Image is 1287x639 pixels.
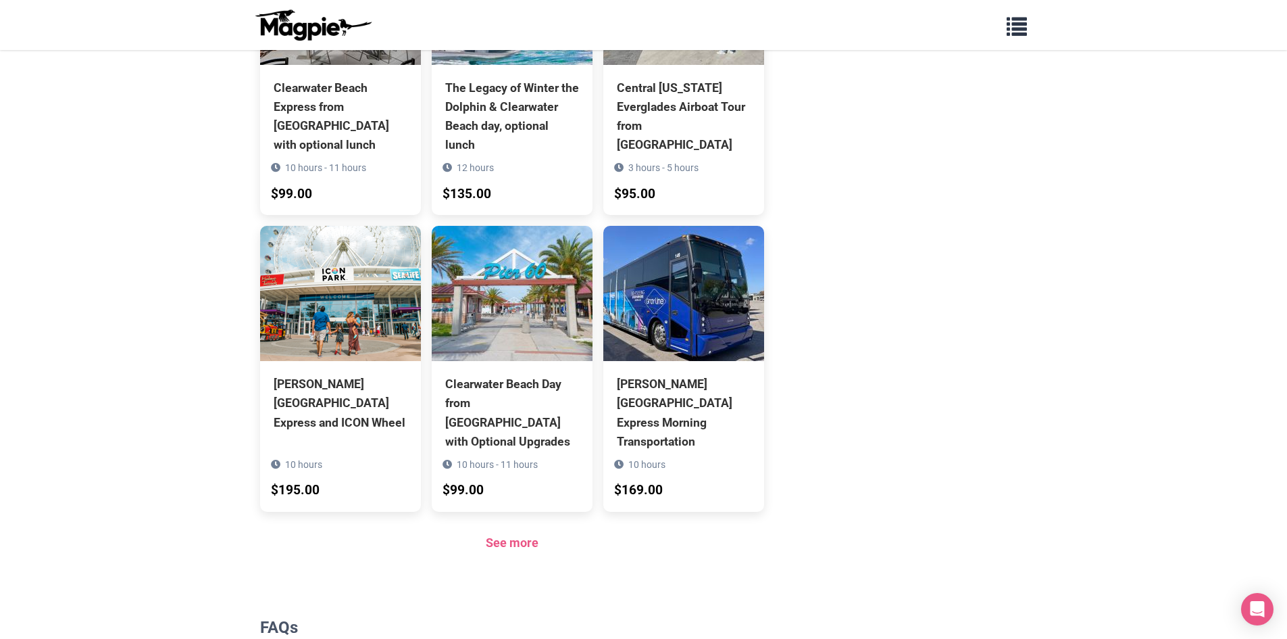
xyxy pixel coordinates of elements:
span: 10 hours - 11 hours [457,459,538,470]
img: Kennedy Space Center Express and ICON Wheel [260,226,421,361]
img: logo-ab69f6fb50320c5b225c76a69d11143b.png [252,9,374,41]
div: Open Intercom Messenger [1241,593,1273,625]
span: 10 hours [628,459,665,470]
a: See more [486,536,538,550]
div: [PERSON_NAME][GEOGRAPHIC_DATA] Express Morning Transportation [617,375,751,451]
div: $135.00 [443,184,491,205]
div: The Legacy of Winter the Dolphin & Clearwater Beach day, optional lunch [445,78,579,155]
div: [PERSON_NAME][GEOGRAPHIC_DATA] Express and ICON Wheel [274,375,407,431]
span: 10 hours - 11 hours [285,162,366,173]
a: [PERSON_NAME][GEOGRAPHIC_DATA] Express and ICON Wheel 10 hours $195.00 [260,226,421,492]
span: 12 hours [457,162,494,173]
img: Clearwater Beach Day from Orlando with Optional Upgrades [432,226,592,361]
div: $169.00 [614,480,663,501]
div: Central [US_STATE] Everglades Airboat Tour from [GEOGRAPHIC_DATA] [617,78,751,155]
img: Kennedy Space Center Express Morning Transportation [603,226,764,361]
span: 3 hours - 5 hours [628,162,699,173]
div: $99.00 [271,184,312,205]
div: Clearwater Beach Express from [GEOGRAPHIC_DATA] with optional lunch [274,78,407,155]
a: [PERSON_NAME][GEOGRAPHIC_DATA] Express Morning Transportation 10 hours $169.00 [603,226,764,512]
div: $95.00 [614,184,655,205]
div: $99.00 [443,480,484,501]
span: 10 hours [285,459,322,470]
a: Clearwater Beach Day from [GEOGRAPHIC_DATA] with Optional Upgrades 10 hours - 11 hours $99.00 [432,226,592,512]
div: $195.00 [271,480,320,501]
h2: FAQs [260,618,765,638]
div: Clearwater Beach Day from [GEOGRAPHIC_DATA] with Optional Upgrades [445,375,579,451]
